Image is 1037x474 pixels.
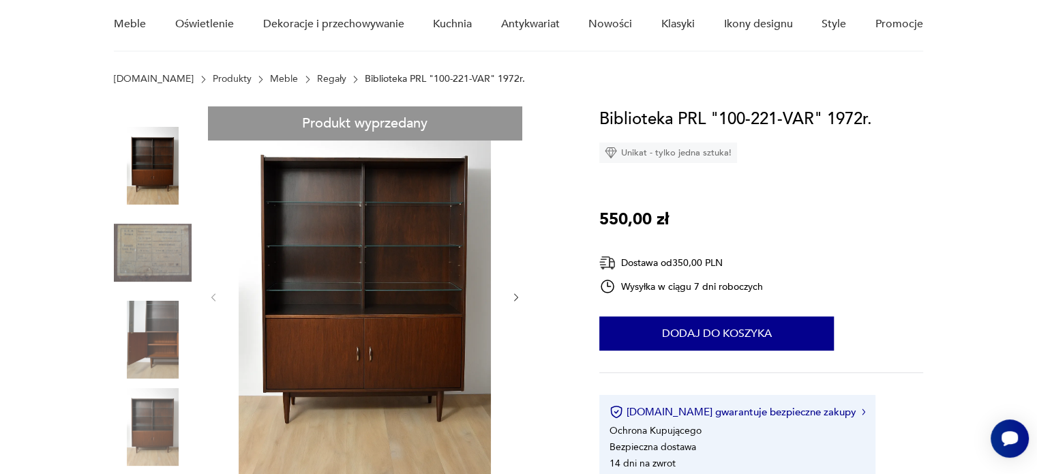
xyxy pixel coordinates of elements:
img: Zdjęcie produktu Biblioteka PRL "100-221-VAR" 1972r. [114,214,192,292]
li: 14 dni na zwrot [610,457,676,470]
img: Ikona strzałki w prawo [862,409,866,415]
a: Meble [270,74,298,85]
p: Biblioteka PRL "100-221-VAR" 1972r. [365,74,525,85]
a: [DOMAIN_NAME] [114,74,194,85]
h1: Biblioteka PRL "100-221-VAR" 1972r. [599,106,872,132]
button: [DOMAIN_NAME] gwarantuje bezpieczne zakupy [610,405,865,419]
div: Unikat - tylko jedna sztuka! [599,143,737,163]
div: Wysyłka w ciągu 7 dni roboczych [599,278,763,295]
img: Ikona diamentu [605,147,617,159]
a: Regały [317,74,346,85]
li: Ochrona Kupującego [610,424,702,437]
li: Bezpieczna dostawa [610,441,696,454]
div: Produkt wyprzedany [208,106,522,140]
img: Zdjęcie produktu Biblioteka PRL "100-221-VAR" 1972r. [114,127,192,205]
a: Produkty [213,74,252,85]
iframe: Smartsupp widget button [991,419,1029,458]
img: Ikona dostawy [599,254,616,271]
p: 550,00 zł [599,207,669,233]
img: Ikona certyfikatu [610,405,623,419]
img: Zdjęcie produktu Biblioteka PRL "100-221-VAR" 1972r. [114,388,192,466]
button: Dodaj do koszyka [599,316,834,351]
div: Dostawa od 350,00 PLN [599,254,763,271]
img: Zdjęcie produktu Biblioteka PRL "100-221-VAR" 1972r. [114,301,192,379]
